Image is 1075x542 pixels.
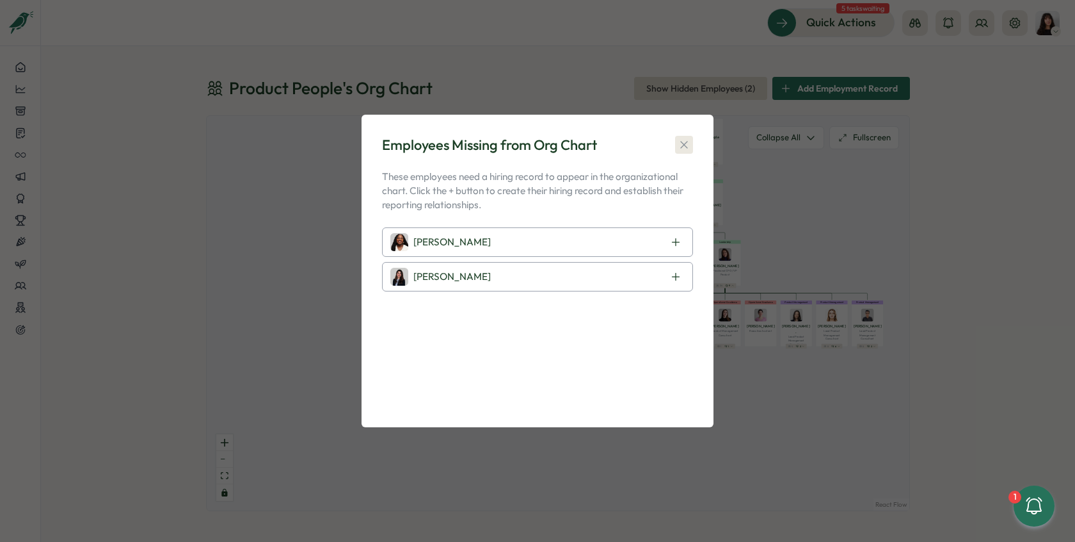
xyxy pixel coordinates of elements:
[413,235,491,249] p: [PERSON_NAME]
[1008,491,1021,504] div: 1
[382,135,597,155] div: Employees Missing from Org Chart
[413,270,491,284] p: [PERSON_NAME]
[382,170,693,212] p: These employees need a hiring record to appear in the organizational chart. Click the + button to...
[1014,486,1055,527] button: 1
[390,233,408,251] img: Laissa Duclos
[390,268,408,286] img: Marina Moric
